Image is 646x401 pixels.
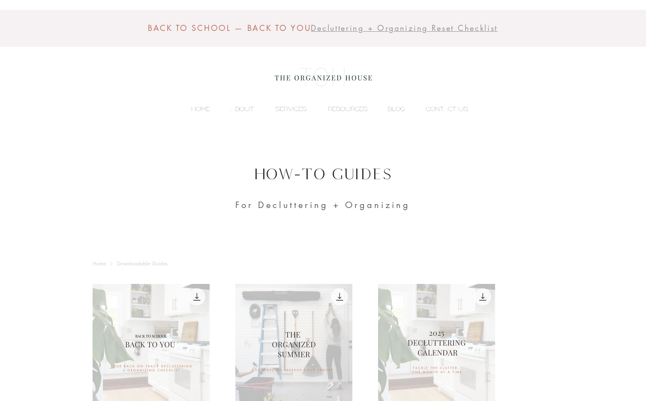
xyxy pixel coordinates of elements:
[311,103,372,115] a: RESOURCES
[174,103,472,115] nav: Site
[117,260,168,267] span: Downloadable Guides
[258,103,311,115] a: SERVICES
[148,23,311,33] span: BACK TO SCHOOL — BACK TO YOU
[383,103,409,115] p: BLOG
[271,103,311,115] p: SERVICES
[174,103,214,115] a: HOME
[214,103,258,115] a: ABOUT
[93,260,106,267] a: Home
[324,103,372,115] p: RESOURCES
[422,103,472,115] p: CONTACT US
[187,103,214,115] p: HOME
[210,162,436,185] h1: How-To Guides
[235,199,410,211] span: For Decluttering + Organizing
[409,103,472,115] a: CONTACT US
[311,23,498,33] a: Decluttering + Organizing Reset Checklist
[372,103,409,115] a: BLOG
[226,103,258,115] p: ABOUT
[271,60,376,94] img: the organized house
